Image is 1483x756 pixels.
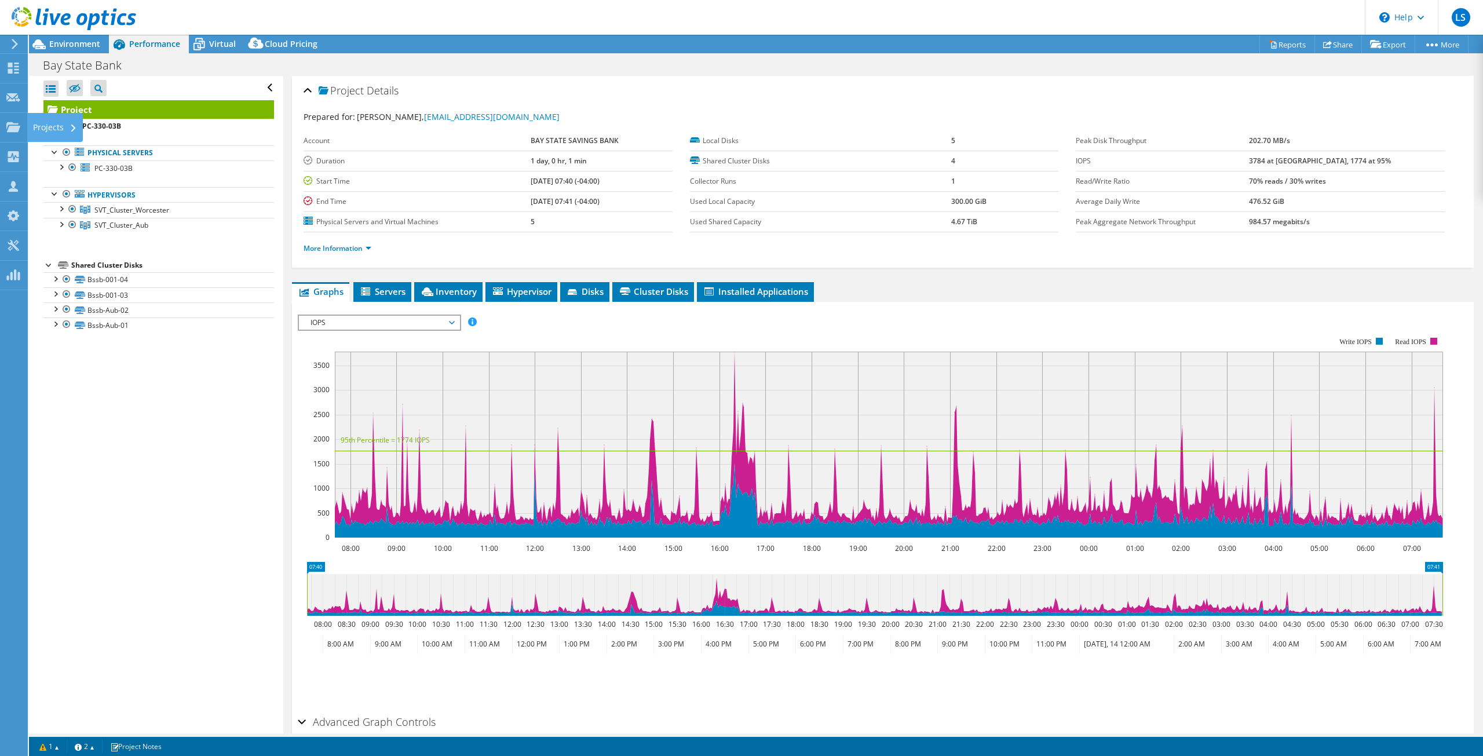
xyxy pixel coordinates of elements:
text: 09:30 [385,619,403,629]
text: 13:00 [572,543,590,553]
div: Projects [27,113,83,142]
span: Installed Applications [703,286,808,297]
label: Start Time [304,176,531,187]
span: Servers [359,286,406,297]
b: 1 [951,176,955,186]
text: 15:30 [669,619,686,629]
label: IOPS [1076,155,1249,167]
label: Physical Servers and Virtual Machines [304,216,531,228]
span: PC-330-03B [94,163,133,173]
text: 07:00 [1401,619,1419,629]
text: 20:00 [882,619,900,629]
b: BAY STATE SAVINGS BANK [531,136,619,145]
a: [EMAIL_ADDRESS][DOMAIN_NAME] [424,111,560,122]
text: 02:30 [1189,619,1207,629]
text: 12:00 [526,543,544,553]
text: 14:30 [622,619,640,629]
label: Peak Aggregate Network Throughput [1076,216,1249,228]
span: SVT_Cluster_Aub [94,220,148,230]
span: Cloud Pricing [265,38,317,49]
text: 00:00 [1080,543,1098,553]
a: 1 [31,739,67,754]
text: 16:30 [716,619,734,629]
text: 03:00 [1218,543,1236,553]
span: Hypervisor [491,286,551,297]
b: [DATE] 07:41 (-04:00) [531,196,600,206]
span: SVT_Cluster_Worcester [94,205,169,215]
text: 22:30 [1000,619,1018,629]
label: Local Disks [690,135,951,147]
span: Performance [129,38,180,49]
text: 16:00 [711,543,729,553]
b: 5 [531,217,535,227]
a: Bssb-Aub-01 [43,317,274,333]
h1: Bay State Bank [38,59,140,72]
text: 14:00 [598,619,616,629]
a: More [1415,35,1469,53]
text: 00:00 [1071,619,1088,629]
text: 14:00 [618,543,636,553]
text: 09:00 [361,619,379,629]
h2: Advanced Graph Controls [298,710,436,733]
text: 06:00 [1354,619,1372,629]
text: 11:00 [480,543,498,553]
label: Peak Disk Throughput [1076,135,1249,147]
text: 20:00 [895,543,913,553]
b: 3784 at [GEOGRAPHIC_DATA], 1774 at 95% [1249,156,1391,166]
text: Read IOPS [1396,338,1427,346]
text: 00:30 [1094,619,1112,629]
text: 20:30 [905,619,923,629]
text: 1500 [313,459,330,469]
b: 1 day, 0 hr, 1 min [531,156,587,166]
label: Prepared for: [304,111,355,122]
text: 15:00 [664,543,682,553]
text: 17:00 [740,619,758,629]
b: 300.00 GiB [951,196,987,206]
text: 11:00 [456,619,474,629]
text: 04:30 [1283,619,1301,629]
text: 03:00 [1212,619,1230,629]
text: 05:00 [1310,543,1328,553]
a: PC-330-03B [43,160,274,176]
text: 19:30 [858,619,876,629]
text: 04:00 [1259,619,1277,629]
text: 17:30 [763,619,781,629]
a: Reports [1259,35,1315,53]
b: 70% reads / 30% writes [1249,176,1326,186]
span: Virtual [209,38,236,49]
text: 10:30 [432,619,450,629]
a: Bssb-Aub-02 [43,302,274,317]
b: 984.57 megabits/s [1249,217,1310,227]
text: 21:00 [929,619,947,629]
a: Hypervisors [43,187,274,202]
text: 08:00 [342,543,360,553]
text: 23:00 [1033,543,1051,553]
span: Details [367,83,399,97]
text: 04:00 [1265,543,1283,553]
text: 3500 [313,360,330,370]
text: 01:00 [1126,543,1144,553]
span: Project [319,85,364,97]
label: Collector Runs [690,176,951,187]
text: 0 [326,532,330,542]
text: 19:00 [849,543,867,553]
b: 5 [951,136,955,145]
text: 1000 [313,483,330,493]
a: Bssb-001-03 [43,287,274,302]
text: 500 [317,508,330,518]
span: LS [1452,8,1470,27]
text: 03:30 [1236,619,1254,629]
span: Inventory [420,286,477,297]
text: 02:00 [1172,543,1190,553]
label: Average Daily Write [1076,196,1249,207]
text: 2500 [313,410,330,419]
text: 21:00 [941,543,959,553]
span: [PERSON_NAME], [357,111,560,122]
label: Shared Cluster Disks [690,155,951,167]
label: Account [304,135,531,147]
text: 11:30 [480,619,498,629]
a: SVT_Cluster_Worcester [43,202,274,217]
text: 07:30 [1425,619,1443,629]
text: 12:30 [527,619,545,629]
span: IOPS [305,316,454,330]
